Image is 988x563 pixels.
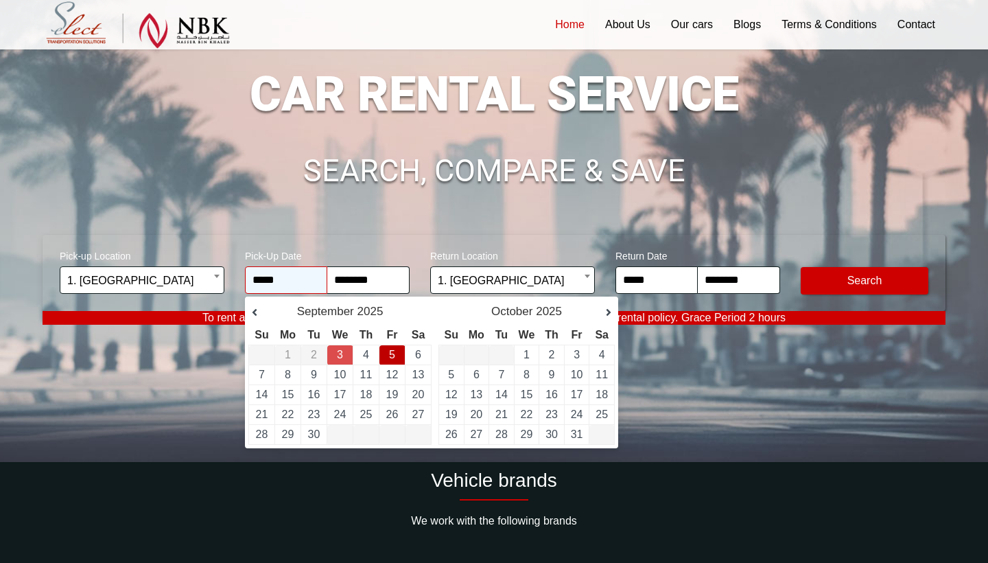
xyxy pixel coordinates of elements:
a: 1 [524,349,530,360]
a: 20 [470,409,482,420]
span: 2025 [536,305,562,318]
a: 25 [360,409,373,420]
a: 15 [282,389,294,400]
span: Return Location [430,242,595,266]
a: 25 [596,409,608,420]
p: We work with the following brands [43,514,945,528]
a: 24 [571,409,583,420]
a: 10 [334,369,346,380]
a: 26 [445,428,458,440]
a: 3 [574,349,580,360]
span: 1. Hamad International Airport [438,267,587,295]
a: 27 [412,409,425,420]
a: 4 [599,349,605,360]
span: Saturday [412,329,425,341]
span: Pick-Up Date [245,242,410,266]
a: 21 [495,409,508,420]
a: 8 [285,369,291,380]
a: 11 [596,369,608,380]
span: 1. Hamad International Airport [60,266,224,294]
span: October [491,305,532,318]
span: Tuesday [495,329,508,341]
a: 22 [282,409,294,420]
span: 1. Hamad International Airport [67,267,217,295]
span: Thursday [360,329,373,341]
a: 31 [571,428,583,440]
a: 5 [448,369,454,380]
span: Saturday [595,329,609,341]
a: 23 [545,409,558,420]
a: 16 [308,389,320,400]
a: 8 [524,369,530,380]
a: 30 [545,428,558,440]
a: Next [591,306,611,320]
a: 9 [549,369,555,380]
a: 29 [521,428,533,440]
a: 15 [521,389,533,400]
span: Friday [387,329,398,341]
span: Pick-up Location [60,242,224,266]
a: 29 [282,428,294,440]
a: 17 [334,389,346,400]
span: Sunday [255,329,268,341]
a: 28 [256,428,268,440]
a: 5 [389,349,395,360]
span: 2025 [357,305,384,318]
span: Sunday [445,329,458,341]
a: 2 [549,349,555,360]
span: 2 [311,349,317,360]
span: September [297,305,354,318]
a: 19 [445,409,458,420]
a: 14 [256,389,268,400]
a: 27 [470,428,482,440]
a: 23 [308,409,320,420]
span: Wednesday [519,329,535,341]
h1: CAR RENTAL SERVICE [43,70,945,118]
span: Tuesday [307,329,320,341]
span: 1. Hamad International Airport [430,266,595,294]
a: 12 [386,369,399,380]
img: Select Rent a Car [46,1,230,49]
span: Monday [280,329,296,341]
a: 13 [470,389,482,400]
span: Thursday [545,329,558,341]
span: Monday [469,329,484,341]
a: 10 [571,369,583,380]
a: 6 [473,369,480,380]
a: 9 [311,369,317,380]
span: Return Date [615,242,780,266]
span: Wednesday [332,329,349,341]
h1: SEARCH, COMPARE & SAVE [43,155,945,187]
a: 18 [360,389,373,400]
a: 20 [412,389,425,400]
a: 21 [256,409,268,420]
a: 3 [337,349,343,360]
a: 22 [521,409,533,420]
a: 18 [596,389,608,400]
a: 6 [415,349,421,360]
button: Modify Search [801,267,928,295]
h2: Vehicle brands [43,469,945,492]
a: 7 [259,369,265,380]
a: 26 [386,409,399,420]
a: 24 [334,409,346,420]
a: 17 [571,389,583,400]
p: To rent a vehicle, customers must be at least 21 years of age, in accordance with our rental poli... [43,311,945,325]
a: 13 [412,369,425,380]
td: Return Date [327,345,353,365]
a: 12 [445,389,458,400]
a: 11 [360,369,373,380]
a: 30 [308,428,320,440]
a: 28 [495,428,508,440]
a: 19 [386,389,399,400]
a: 7 [498,369,504,380]
span: 1 [285,349,291,360]
a: 14 [495,389,508,400]
span: Friday [572,329,583,341]
a: 4 [363,349,369,360]
a: 16 [545,389,558,400]
a: Prev [252,306,272,320]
